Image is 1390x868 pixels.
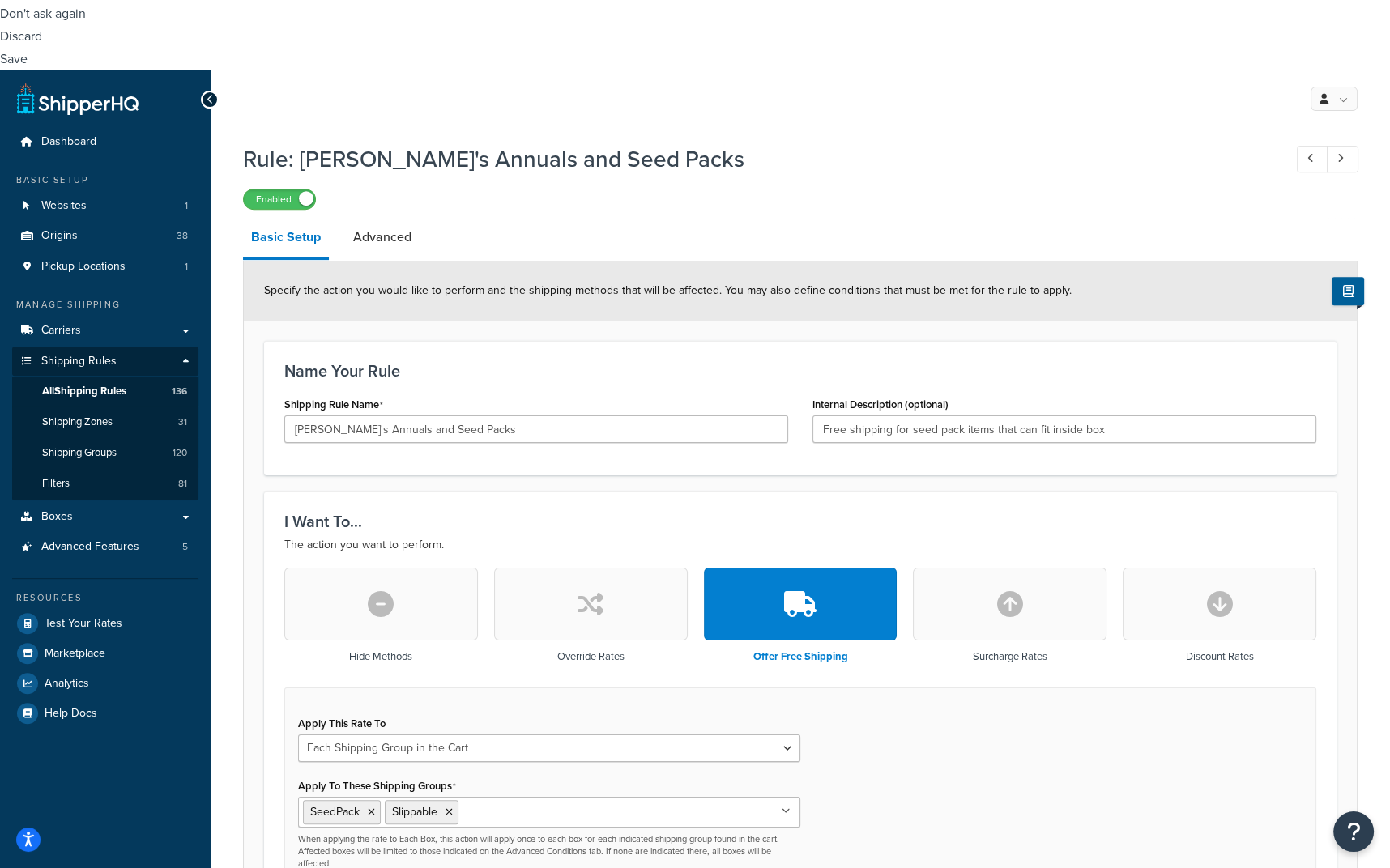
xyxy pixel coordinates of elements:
[45,677,89,691] span: Analytics
[12,191,198,221] li: Websites
[42,385,126,398] span: All Shipping Rules
[45,617,122,631] span: Test Your Rates
[12,407,198,437] a: Shipping Zones31
[12,469,198,499] a: Filters81
[345,218,420,257] a: Advanced
[298,780,456,793] label: Apply To These Shipping Groups
[41,355,117,368] span: Shipping Rules
[284,362,1316,380] h3: Name Your Rule
[177,229,188,243] span: 38
[12,502,198,532] a: Boxes
[244,189,315,209] label: Enabled
[557,651,625,662] h3: Override Rates
[12,252,198,282] li: Pickup Locations
[178,477,187,491] span: 81
[284,535,1316,555] p: The action you want to perform.
[1332,277,1364,305] button: Show Help Docs
[12,221,198,251] a: Origins38
[12,438,198,468] li: Shipping Groups
[12,252,198,282] a: Pickup Locations1
[41,260,126,274] span: Pickup Locations
[41,199,87,213] span: Websites
[753,651,847,662] h3: Offer Free Shipping
[12,347,198,377] a: Shipping Rules
[1186,651,1254,662] h3: Discount Rates
[41,324,81,338] span: Carriers
[349,651,412,662] h3: Hide Methods
[12,469,198,499] li: Filters
[42,415,113,429] span: Shipping Zones
[41,540,139,554] span: Advanced Features
[12,191,198,221] a: Websites1
[284,513,1316,530] h3: I Want To...
[812,398,949,411] label: Internal Description (optional)
[12,591,198,605] div: Resources
[41,135,96,149] span: Dashboard
[310,803,360,820] span: SeedPack
[41,510,73,524] span: Boxes
[1327,146,1358,172] a: Next Record
[973,651,1047,662] h3: Surcharge Rates
[392,803,437,820] span: Slippable
[173,446,187,460] span: 120
[12,316,198,346] a: Carriers
[12,438,198,468] a: Shipping Groups120
[42,446,117,460] span: Shipping Groups
[45,707,97,721] span: Help Docs
[12,127,198,157] a: Dashboard
[12,532,198,562] li: Advanced Features
[12,532,198,562] a: Advanced Features5
[12,699,198,728] a: Help Docs
[243,218,329,260] a: Basic Setup
[41,229,78,243] span: Origins
[12,377,198,406] a: AllShipping Rules136
[298,717,386,730] label: Apply This Rate To
[12,407,198,437] li: Shipping Zones
[12,609,198,638] a: Test Your Rates
[12,347,198,500] li: Shipping Rules
[1297,146,1328,172] a: Previous Record
[12,173,198,187] div: Basic Setup
[185,199,188,213] span: 1
[1333,811,1374,852] button: Open Resource Center
[243,143,1267,175] h1: Rule: [PERSON_NAME]'s Annuals and Seed Packs
[12,221,198,251] li: Origins
[284,398,383,411] label: Shipping Rule Name
[178,415,187,429] span: 31
[182,540,188,554] span: 5
[172,385,187,398] span: 136
[12,669,198,698] a: Analytics
[264,282,1072,299] span: Specify the action you would like to perform and the shipping methods that will be affected. You ...
[45,647,105,661] span: Marketplace
[12,639,198,668] a: Marketplace
[42,477,70,491] span: Filters
[12,298,198,312] div: Manage Shipping
[185,260,188,274] span: 1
